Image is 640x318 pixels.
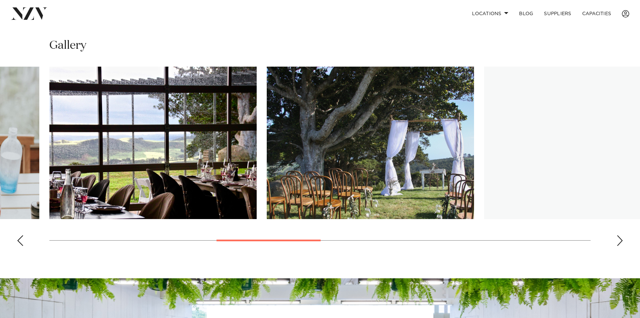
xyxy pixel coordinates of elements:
[49,67,257,219] swiper-slide: 5 / 13
[539,6,577,21] a: SUPPLIERS
[11,7,47,20] img: nzv-logo.png
[49,38,86,53] h2: Gallery
[577,6,617,21] a: Capacities
[467,6,514,21] a: Locations
[267,67,474,219] swiper-slide: 6 / 13
[514,6,539,21] a: BLOG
